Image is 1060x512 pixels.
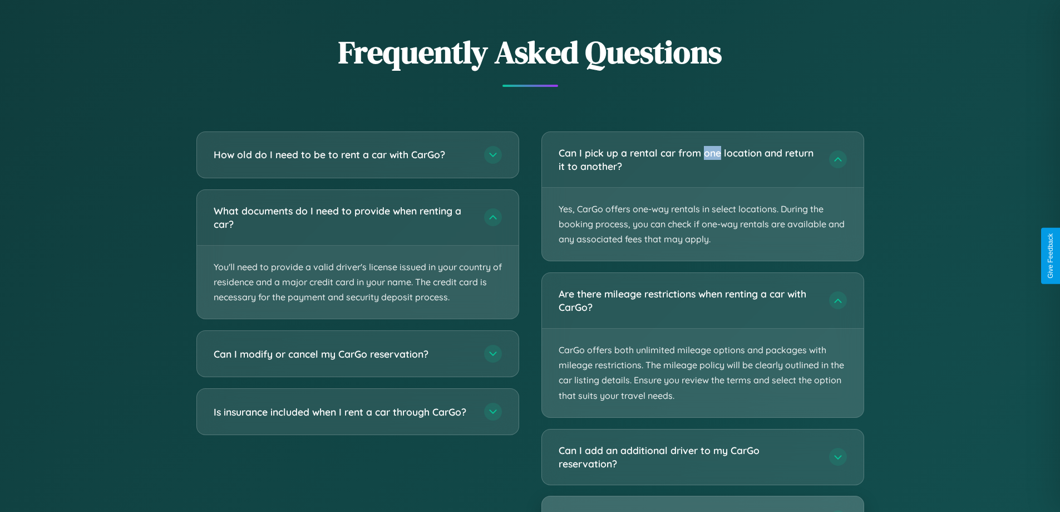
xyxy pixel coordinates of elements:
div: Give Feedback [1047,233,1054,279]
h3: Are there mileage restrictions when renting a car with CarGo? [559,287,818,314]
p: You'll need to provide a valid driver's license issued in your country of residence and a major c... [197,246,519,319]
h3: Can I add an additional driver to my CarGo reservation? [559,443,818,471]
p: CarGo offers both unlimited mileage options and packages with mileage restrictions. The mileage p... [542,329,864,418]
h3: Can I modify or cancel my CarGo reservation? [214,347,473,361]
p: Yes, CarGo offers one-way rentals in select locations. During the booking process, you can check ... [542,188,864,261]
h3: Can I pick up a rental car from one location and return it to another? [559,146,818,173]
h2: Frequently Asked Questions [196,31,864,74]
h3: Is insurance included when I rent a car through CarGo? [214,405,473,419]
h3: How old do I need to be to rent a car with CarGo? [214,148,473,162]
h3: What documents do I need to provide when renting a car? [214,204,473,231]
